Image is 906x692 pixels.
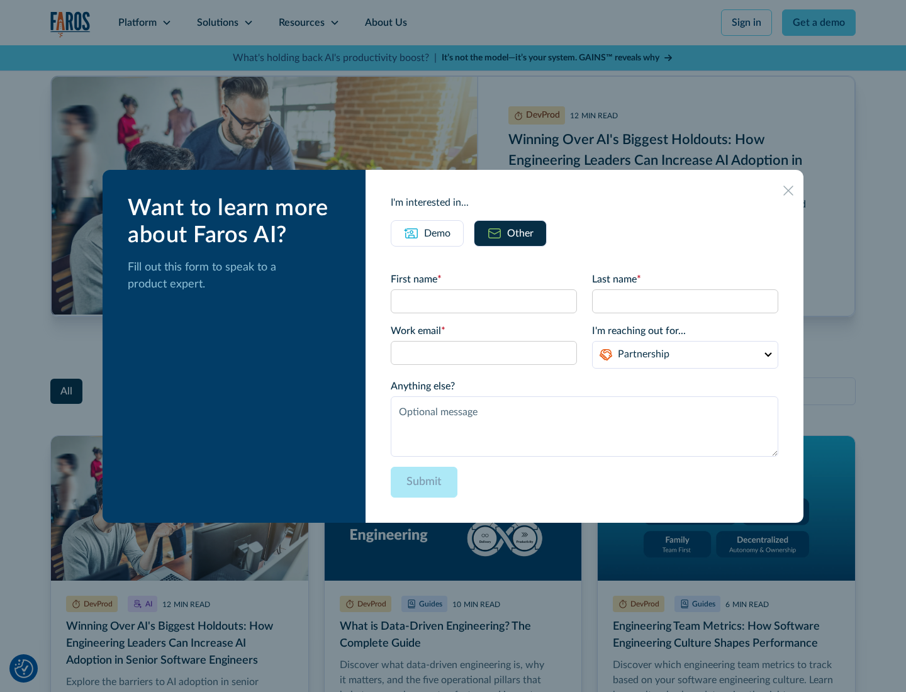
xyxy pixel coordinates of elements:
form: Email Form [391,272,778,498]
label: Work email [391,323,577,338]
div: Demo [424,226,450,241]
label: First name [391,272,577,287]
label: Anything else? [391,379,778,394]
div: Want to learn more about Faros AI? [128,195,345,249]
label: I'm reaching out for... [592,323,778,338]
div: I'm interested in... [391,195,778,210]
input: Submit [391,467,457,498]
p: Fill out this form to speak to a product expert. [128,259,345,293]
label: Last name [592,272,778,287]
div: Other [507,226,534,241]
